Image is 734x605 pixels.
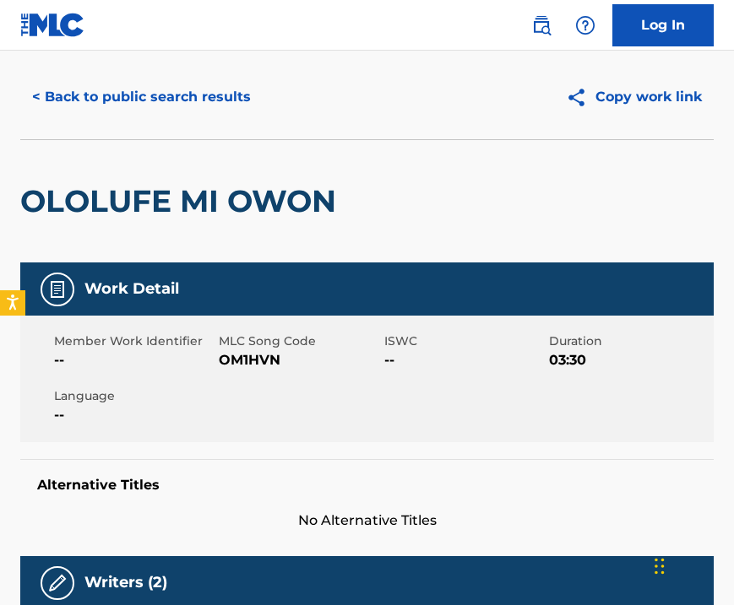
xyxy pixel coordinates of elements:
[54,332,215,350] span: Member Work Identifier
[20,76,263,118] button: < Back to public search results
[612,4,714,46] a: Log In
[384,332,545,350] span: ISWC
[37,477,697,494] h5: Alternative Titles
[566,87,595,108] img: Copy work link
[531,15,552,35] img: search
[54,405,215,425] span: --
[655,541,665,591] div: Drag
[525,8,558,42] a: Public Search
[219,332,379,350] span: MLC Song Code
[554,76,714,118] button: Copy work link
[549,332,710,350] span: Duration
[20,182,345,220] h2: OLOLUFE MI OWON
[54,350,215,370] span: --
[84,573,167,592] h5: Writers (2)
[650,524,734,605] iframe: Chat Widget
[47,279,68,300] img: Work Detail
[84,279,179,299] h5: Work Detail
[20,13,85,37] img: MLC Logo
[47,573,68,593] img: Writers
[384,350,545,370] span: --
[568,8,602,42] div: Help
[549,350,710,370] span: 03:30
[575,15,595,35] img: help
[219,350,379,370] span: OM1HVN
[54,387,215,405] span: Language
[20,510,714,531] span: No Alternative Titles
